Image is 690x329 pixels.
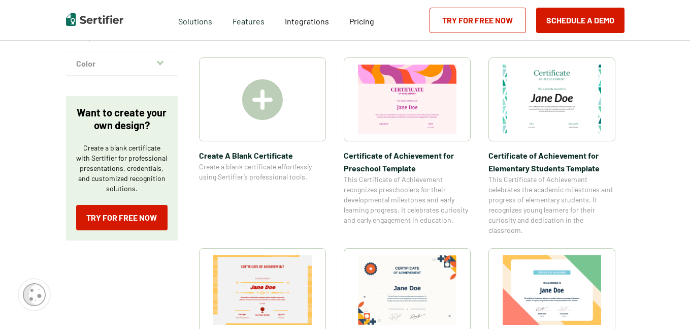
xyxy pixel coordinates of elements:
p: Want to create your own design? [76,106,168,132]
span: Certificate of Achievement for Preschool Template [344,149,471,174]
button: Color [66,51,178,76]
a: Certificate of Achievement for Preschool TemplateCertificate of Achievement for Preschool Templat... [344,57,471,235]
img: Create A Blank Certificate [242,79,283,120]
button: Schedule a Demo [536,8,625,33]
img: Cookie Popup Icon [23,283,46,306]
span: Certificate of Achievement for Elementary Students Template [488,149,615,174]
img: Certificate of Achievement for Kindergarten [503,255,601,325]
span: Integrations [285,16,329,26]
p: Create a blank certificate with Sertifier for professional presentations, credentials, and custom... [76,143,168,194]
a: Pricing [349,14,374,26]
span: This Certificate of Achievement celebrates the academic milestones and progress of elementary stu... [488,174,615,235]
img: Certificate of Achievement for Graduation [358,255,456,325]
img: Certificate of Achievement for Preschool Template [358,65,456,134]
iframe: Chat Widget [639,280,690,329]
a: Try for Free Now [76,205,168,230]
span: This Certificate of Achievement recognizes preschoolers for their developmental milestones and ea... [344,174,471,225]
a: Try for Free Now [430,8,526,33]
span: Create a blank certificate effortlessly using Sertifier’s professional tools. [199,162,326,182]
img: Certificate of Achievement for Students Template [213,255,312,325]
span: Solutions [178,14,212,26]
img: Certificate of Achievement for Elementary Students Template [503,65,601,134]
a: Integrations [285,14,329,26]
a: Certificate of Achievement for Elementary Students TemplateCertificate of Achievement for Element... [488,57,615,235]
img: Sertifier | Digital Credentialing Platform [66,13,123,26]
span: Create A Blank Certificate [199,149,326,162]
span: Features [233,14,265,26]
span: Pricing [349,16,374,26]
